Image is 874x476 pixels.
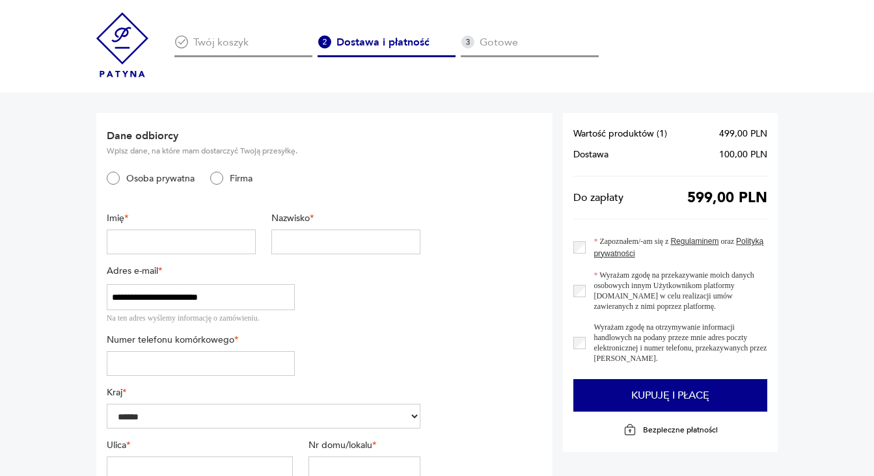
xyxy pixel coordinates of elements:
label: Adres e-mail [107,265,295,277]
a: Regulaminem [670,237,718,246]
div: Dostawa i płatność [318,35,456,57]
label: Numer telefonu komórkowego [107,334,295,346]
img: Patyna - sklep z meblami i dekoracjami vintage [96,12,148,77]
a: Polityką prywatności [594,237,763,258]
span: 499,00 PLN [719,129,767,139]
label: Firma [223,172,253,185]
p: Bezpieczne płatności [643,425,718,435]
span: 599,00 PLN [687,192,767,203]
div: Twój koszyk [174,35,312,57]
span: 100,00 PLN [719,150,767,160]
span: Do zapłaty [573,192,623,203]
span: Dostawa [573,150,608,160]
img: Ikona kłódki [623,423,636,436]
img: Ikona [174,35,188,49]
label: Wyrażam zgodę na przekazywanie moich danych osobowych innym Użytkownikom platformy [DOMAIN_NAME] ... [586,270,767,311]
div: Na ten adres wyślemy informację o zamówieniu. [107,313,295,323]
button: Kupuję i płacę [573,379,767,412]
span: Wartość produktów ( 1 ) [573,129,667,139]
div: Gotowe [461,35,599,57]
label: Ulica [107,439,293,451]
label: Osoba prywatna [120,172,195,185]
label: Nazwisko [271,212,420,224]
h2: Dane odbiorcy [107,129,420,143]
label: Kraj [107,386,420,399]
p: Wpisz dane, na które mam dostarczyć Twoją przesyłkę. [107,146,420,156]
label: Nr domu/lokalu [308,439,420,451]
img: Ikona [318,35,331,49]
label: Wyrażam zgodę na otrzymywanie informacji handlowych na podany przeze mnie adres poczty elektronic... [586,322,767,364]
label: Imię [107,212,256,224]
img: Ikona [461,35,474,49]
label: Zapoznałem/-am się z oraz [586,235,767,259]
